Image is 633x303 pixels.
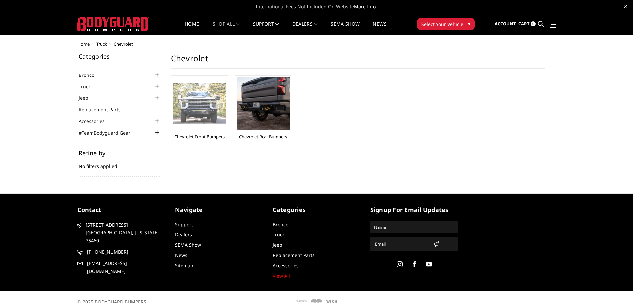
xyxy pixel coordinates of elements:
a: Dealers [175,231,192,238]
h5: contact [77,205,165,214]
h5: signup for email updates [370,205,458,214]
span: [PHONE_NUMBER] [87,248,164,256]
a: Replacement Parts [79,106,129,113]
a: Truck [79,83,99,90]
a: Chevrolet Front Bumpers [174,134,225,140]
a: Cart 0 [518,15,536,33]
a: Chevrolet Rear Bumpers [239,134,287,140]
span: Cart [518,21,530,27]
span: Chevrolet [114,41,133,47]
a: Accessories [79,118,113,125]
a: Home [185,22,199,35]
a: SEMA Show [331,22,360,35]
button: Select Your Vehicle [417,18,475,30]
span: 0 [531,21,536,26]
span: Select Your Vehicle [421,21,463,28]
a: View All [273,273,290,279]
a: Replacement Parts [273,252,315,258]
a: Bronco [273,221,288,227]
a: More Info [354,3,376,10]
a: Truck [273,231,285,238]
a: News [373,22,386,35]
h5: Categories [79,53,161,59]
a: Account [495,15,516,33]
a: Home [77,41,90,47]
a: Dealers [292,22,318,35]
span: [EMAIL_ADDRESS][DOMAIN_NAME] [87,259,164,275]
a: Jeep [79,94,97,101]
a: [PHONE_NUMBER] [77,248,165,256]
span: ▾ [468,20,470,27]
span: Account [495,21,516,27]
a: News [175,252,187,258]
a: Support [253,22,279,35]
span: [STREET_ADDRESS] [GEOGRAPHIC_DATA], [US_STATE] 75460 [86,221,163,245]
img: BODYGUARD BUMPERS [77,17,149,31]
h1: Chevrolet [171,53,545,69]
a: Accessories [273,262,299,269]
div: No filters applied [79,150,161,177]
h5: Refine by [79,150,161,156]
a: shop all [213,22,240,35]
a: #TeamBodyguard Gear [79,129,139,136]
a: Truck [96,41,107,47]
iframe: Chat Widget [600,271,633,303]
a: Jeep [273,242,282,248]
a: SEMA Show [175,242,201,248]
input: Name [371,222,457,232]
input: Email [372,239,430,249]
h5: Navigate [175,205,263,214]
a: Support [175,221,193,227]
a: [EMAIL_ADDRESS][DOMAIN_NAME] [77,259,165,275]
a: Bronco [79,72,103,78]
h5: Categories [273,205,361,214]
a: Sitemap [175,262,193,269]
